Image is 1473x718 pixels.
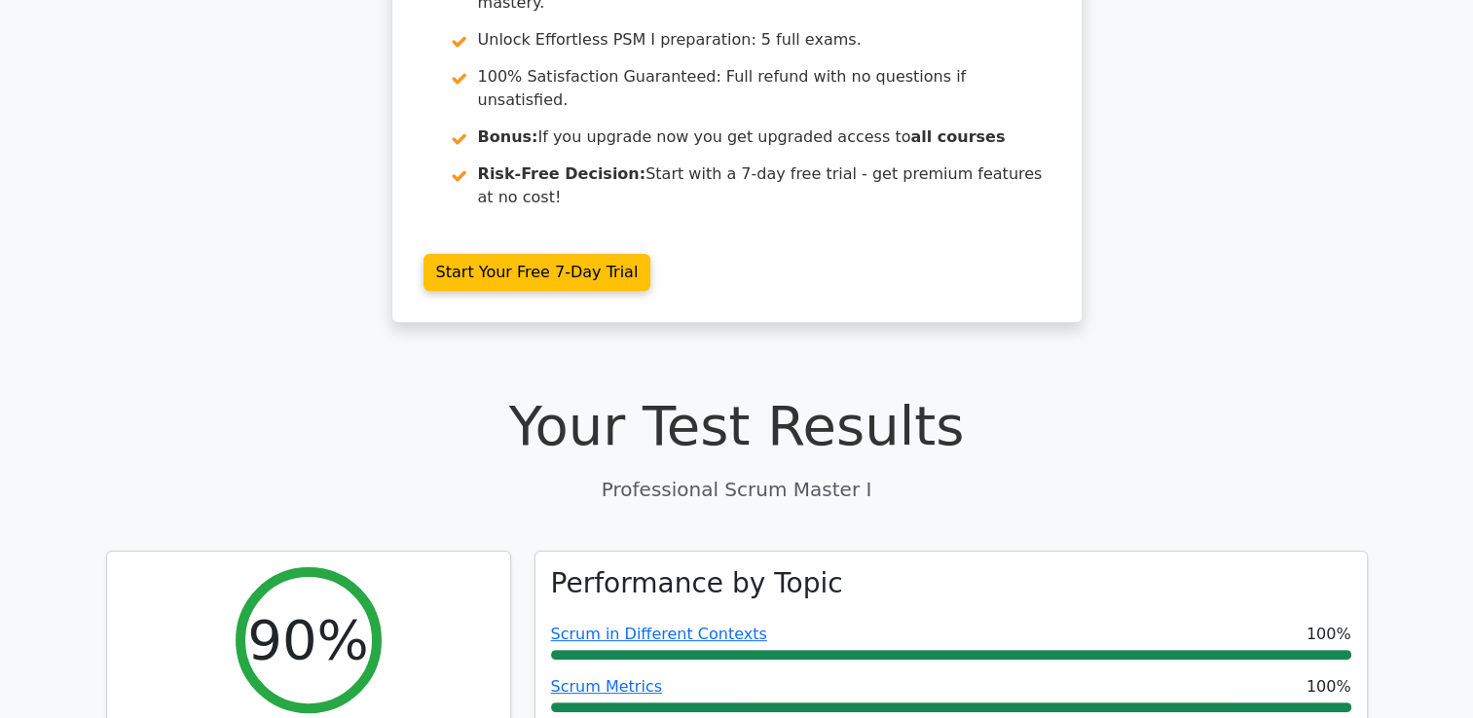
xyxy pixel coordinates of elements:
h1: Your Test Results [106,393,1368,458]
h2: 90% [247,607,368,672]
span: 100% [1307,623,1351,646]
p: Professional Scrum Master I [106,475,1368,504]
h3: Performance by Topic [551,567,843,600]
a: Scrum in Different Contexts [551,625,767,643]
span: 100% [1307,675,1351,699]
a: Start Your Free 7-Day Trial [423,254,651,291]
a: Scrum Metrics [551,677,662,696]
